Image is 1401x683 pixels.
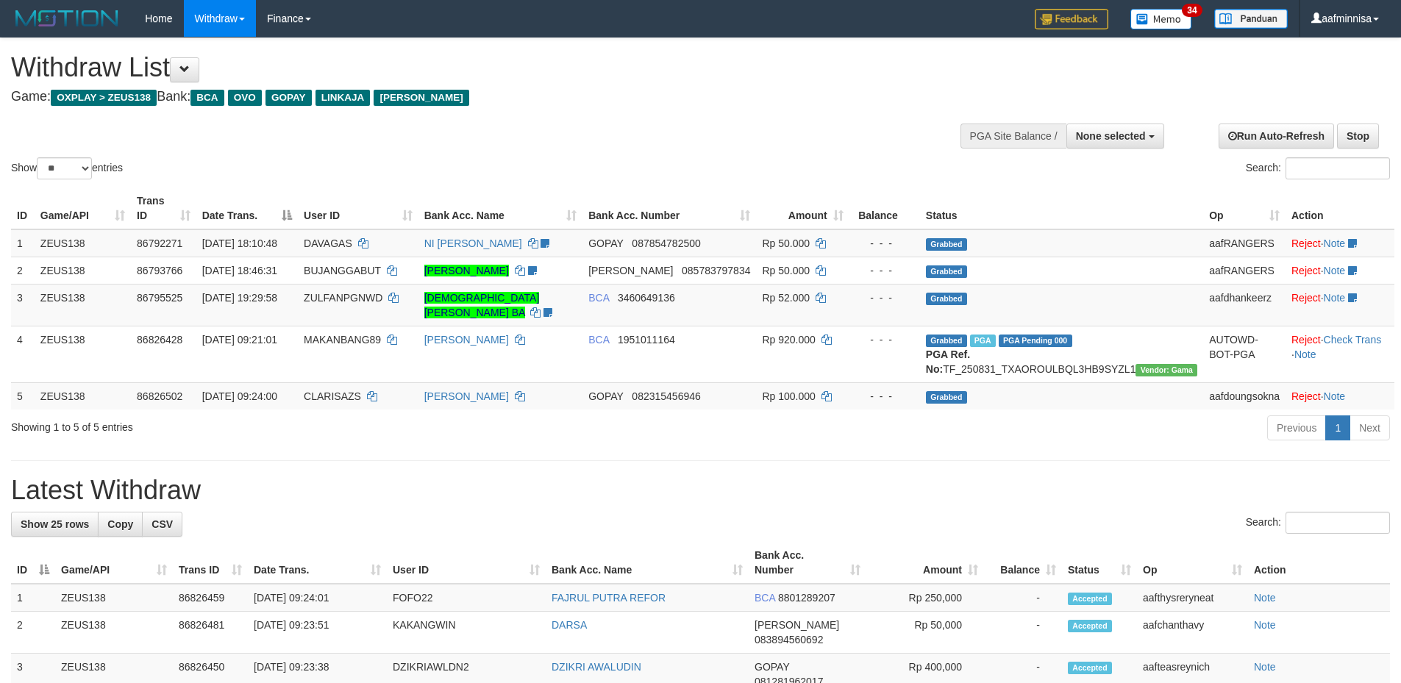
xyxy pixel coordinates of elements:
[1203,187,1286,229] th: Op: activate to sort column ascending
[755,619,839,631] span: [PERSON_NAME]
[552,619,587,631] a: DARSA
[588,334,609,346] span: BCA
[1286,157,1390,179] input: Search:
[387,612,546,654] td: KAKANGWIN
[1294,348,1316,360] a: Note
[926,335,967,347] span: Grabbed
[11,229,35,257] td: 1
[588,265,673,276] span: [PERSON_NAME]
[98,512,143,537] a: Copy
[1325,415,1350,440] a: 1
[755,634,823,646] span: Copy 083894560692 to clipboard
[35,382,131,410] td: ZEUS138
[424,237,522,249] a: NI [PERSON_NAME]
[866,612,984,654] td: Rp 50,000
[137,390,182,402] span: 86826502
[920,187,1203,229] th: Status
[999,335,1072,347] span: PGA Pending
[1324,265,1346,276] a: Note
[11,382,35,410] td: 5
[1286,229,1394,257] td: ·
[304,237,352,249] span: DAVAGAS
[762,292,810,304] span: Rp 52.000
[855,389,914,404] div: - - -
[1291,390,1321,402] a: Reject
[1291,265,1321,276] a: Reject
[37,157,92,179] select: Showentries
[588,292,609,304] span: BCA
[11,157,123,179] label: Show entries
[137,265,182,276] span: 86793766
[855,290,914,305] div: - - -
[1254,619,1276,631] a: Note
[1324,334,1382,346] a: Check Trans
[1203,284,1286,326] td: aafdhankeerz
[1203,229,1286,257] td: aafRANGERS
[926,265,967,278] span: Grabbed
[424,265,509,276] a: [PERSON_NAME]
[228,90,262,106] span: OVO
[1337,124,1379,149] a: Stop
[920,326,1203,382] td: TF_250831_TXAOROULBQL3HB9SYZL1
[11,284,35,326] td: 3
[11,542,55,584] th: ID: activate to sort column descending
[131,187,196,229] th: Trans ID: activate to sort column ascending
[1182,4,1202,17] span: 34
[304,390,361,402] span: CLARISAZS
[1066,124,1164,149] button: None selected
[424,292,540,318] a: [DEMOGRAPHIC_DATA][PERSON_NAME] BA
[151,518,173,530] span: CSV
[387,542,546,584] th: User ID: activate to sort column ascending
[55,584,173,612] td: ZEUS138
[762,334,815,346] span: Rp 920.000
[51,90,157,106] span: OXPLAY > ZEUS138
[11,257,35,284] td: 2
[55,612,173,654] td: ZEUS138
[1291,292,1321,304] a: Reject
[387,584,546,612] td: FOFO22
[582,187,756,229] th: Bank Acc. Number: activate to sort column ascending
[984,542,1062,584] th: Balance: activate to sort column ascending
[11,53,919,82] h1: Withdraw List
[1286,512,1390,534] input: Search:
[618,292,675,304] span: Copy 3460649136 to clipboard
[202,292,277,304] span: [DATE] 19:29:58
[107,518,133,530] span: Copy
[552,661,641,673] a: DZIKRI AWALUDIN
[202,265,277,276] span: [DATE] 18:46:31
[755,661,789,673] span: GOPAY
[1324,292,1346,304] a: Note
[1068,593,1112,605] span: Accepted
[1076,130,1146,142] span: None selected
[1136,364,1197,376] span: Vendor URL: https://trx31.1velocity.biz
[926,391,967,404] span: Grabbed
[1203,257,1286,284] td: aafRANGERS
[849,187,920,229] th: Balance
[1137,542,1248,584] th: Op: activate to sort column ascending
[749,542,866,584] th: Bank Acc. Number: activate to sort column ascending
[1137,612,1248,654] td: aafchanthavy
[374,90,468,106] span: [PERSON_NAME]
[1350,415,1390,440] a: Next
[35,257,131,284] td: ZEUS138
[1203,326,1286,382] td: AUTOWD-BOT-PGA
[632,237,700,249] span: Copy 087854782500 to clipboard
[855,263,914,278] div: - - -
[756,187,849,229] th: Amount: activate to sort column ascending
[1254,592,1276,604] a: Note
[11,612,55,654] td: 2
[35,229,131,257] td: ZEUS138
[855,332,914,347] div: - - -
[926,348,970,375] b: PGA Ref. No:
[248,584,387,612] td: [DATE] 09:24:01
[1246,157,1390,179] label: Search:
[762,237,810,249] span: Rp 50.000
[755,592,775,604] span: BCA
[855,236,914,251] div: - - -
[21,518,89,530] span: Show 25 rows
[35,326,131,382] td: ZEUS138
[866,542,984,584] th: Amount: activate to sort column ascending
[866,584,984,612] td: Rp 250,000
[137,237,182,249] span: 86792271
[1248,542,1390,584] th: Action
